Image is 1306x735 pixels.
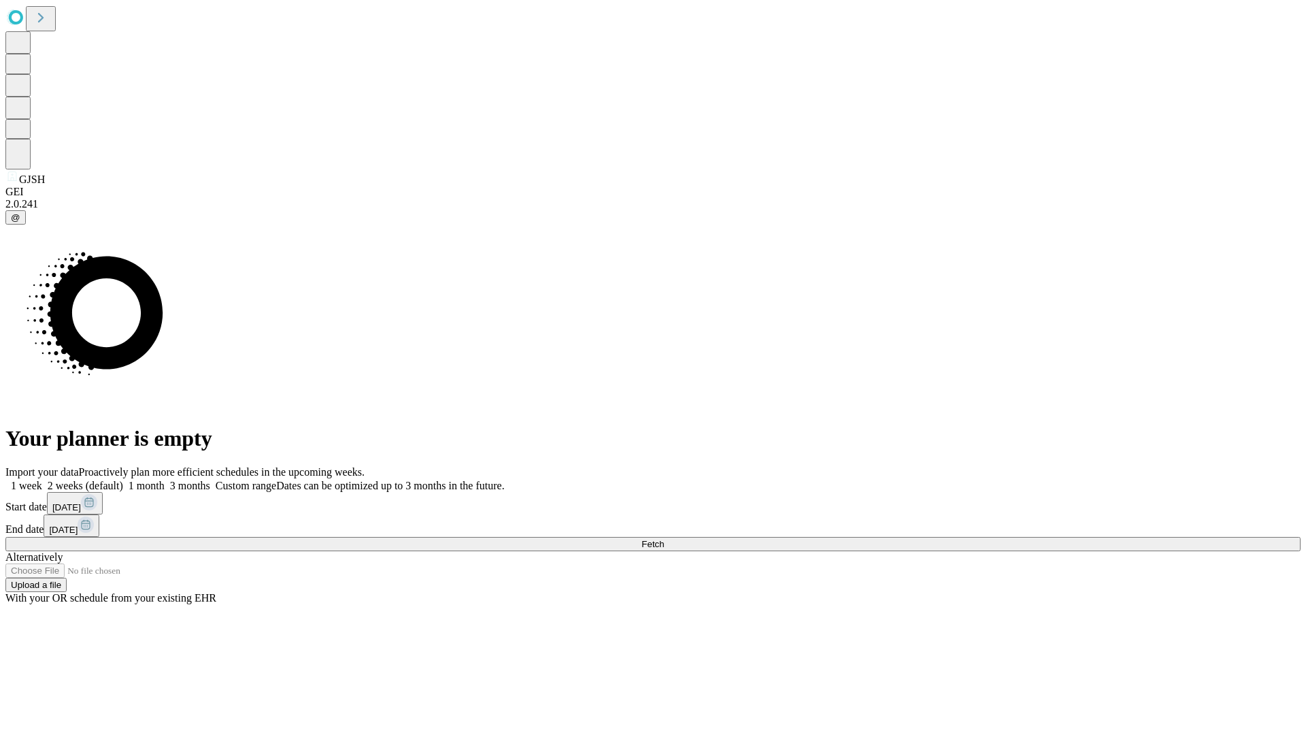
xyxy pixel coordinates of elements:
span: Dates can be optimized up to 3 months in the future. [276,480,504,491]
button: [DATE] [47,492,103,514]
span: Import your data [5,466,79,478]
span: [DATE] [49,525,78,535]
button: @ [5,210,26,225]
div: GEI [5,186,1301,198]
button: [DATE] [44,514,99,537]
div: End date [5,514,1301,537]
span: 1 week [11,480,42,491]
div: 2.0.241 [5,198,1301,210]
button: Upload a file [5,578,67,592]
h1: Your planner is empty [5,426,1301,451]
span: With your OR schedule from your existing EHR [5,592,216,604]
span: 1 month [129,480,165,491]
span: Alternatively [5,551,63,563]
span: @ [11,212,20,223]
span: Custom range [216,480,276,491]
div: Start date [5,492,1301,514]
span: 3 months [170,480,210,491]
span: 2 weeks (default) [48,480,123,491]
span: GJSH [19,174,45,185]
button: Fetch [5,537,1301,551]
span: Fetch [641,539,664,549]
span: [DATE] [52,502,81,512]
span: Proactively plan more efficient schedules in the upcoming weeks. [79,466,365,478]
